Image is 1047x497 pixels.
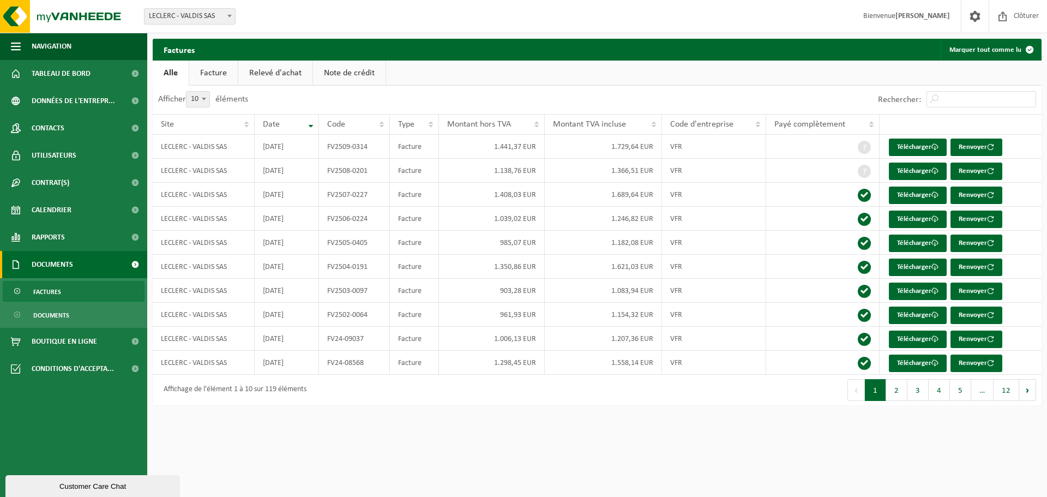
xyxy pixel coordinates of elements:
a: Télécharger [889,139,947,156]
button: Previous [847,379,865,401]
button: Renvoyer [950,235,1002,252]
div: Affichage de l'élément 1 à 10 sur 119 éléments [158,380,306,400]
td: LECLERC - VALDIS SAS [153,327,255,351]
button: Renvoyer [950,211,1002,228]
span: LECLERC - VALDIS SAS [144,8,236,25]
button: Renvoyer [950,139,1002,156]
td: Facture [390,159,439,183]
span: Code d'entreprise [670,120,733,129]
button: Next [1019,379,1036,401]
td: FV2508-0201 [319,159,390,183]
span: Rapports [32,224,65,251]
iframe: chat widget [5,473,182,497]
td: LECLERC - VALDIS SAS [153,207,255,231]
span: Documents [33,305,69,326]
td: LECLERC - VALDIS SAS [153,159,255,183]
td: VFR [662,135,767,159]
button: 2 [886,379,907,401]
button: Renvoyer [950,259,1002,276]
td: FV2504-0191 [319,255,390,279]
span: Factures [33,282,61,302]
td: [DATE] [255,135,319,159]
button: 1 [865,379,886,401]
td: FV2507-0227 [319,183,390,207]
td: VFR [662,255,767,279]
td: 1.558,14 EUR [545,351,662,375]
label: Afficher éléments [158,95,248,104]
td: Facture [390,255,439,279]
td: Facture [390,303,439,327]
td: VFR [662,303,767,327]
span: Site [161,120,174,129]
button: Renvoyer [950,187,1002,204]
td: Facture [390,351,439,375]
a: Facture [189,61,238,86]
a: Télécharger [889,331,947,348]
td: LECLERC - VALDIS SAS [153,255,255,279]
span: Contacts [32,115,64,142]
td: 1.350,86 EUR [439,255,545,279]
label: Rechercher: [878,95,921,104]
a: Télécharger [889,211,947,228]
a: Note de crédit [313,61,386,86]
button: 3 [907,379,929,401]
strong: [PERSON_NAME] [895,12,950,20]
td: FV24-08568 [319,351,390,375]
td: FV2505-0405 [319,231,390,255]
td: 1.441,37 EUR [439,135,545,159]
a: Télécharger [889,307,947,324]
span: Tableau de bord [32,60,91,87]
button: Renvoyer [950,163,1002,180]
a: Factures [3,281,145,302]
td: 903,28 EUR [439,279,545,303]
td: FV2502-0064 [319,303,390,327]
td: 1.408,03 EUR [439,183,545,207]
a: Télécharger [889,187,947,204]
td: [DATE] [255,183,319,207]
td: 1.689,64 EUR [545,183,662,207]
td: VFR [662,279,767,303]
span: LECLERC - VALDIS SAS [145,9,235,24]
td: 1.621,03 EUR [545,255,662,279]
td: Facture [390,135,439,159]
td: VFR [662,351,767,375]
span: Conditions d'accepta... [32,355,114,382]
a: Relevé d'achat [238,61,312,86]
td: [DATE] [255,327,319,351]
button: Marquer tout comme lu [941,39,1040,61]
td: 985,07 EUR [439,231,545,255]
td: [DATE] [255,279,319,303]
td: VFR [662,231,767,255]
td: FV24-09037 [319,327,390,351]
td: 1.182,08 EUR [545,231,662,255]
span: Montant hors TVA [447,120,511,129]
td: LECLERC - VALDIS SAS [153,135,255,159]
td: [DATE] [255,207,319,231]
button: Renvoyer [950,307,1002,324]
td: Facture [390,279,439,303]
span: Code [327,120,345,129]
td: 1.298,45 EUR [439,351,545,375]
td: FV2509-0314 [319,135,390,159]
td: LECLERC - VALDIS SAS [153,231,255,255]
td: VFR [662,183,767,207]
span: Calendrier [32,196,71,224]
td: [DATE] [255,351,319,375]
td: [DATE] [255,255,319,279]
td: 1.039,02 EUR [439,207,545,231]
td: VFR [662,207,767,231]
td: 1.154,32 EUR [545,303,662,327]
a: Télécharger [889,355,947,372]
span: Boutique en ligne [32,328,97,355]
span: Utilisateurs [32,142,76,169]
span: Données de l'entrepr... [32,87,115,115]
span: 10 [186,92,209,107]
button: Renvoyer [950,331,1002,348]
button: Renvoyer [950,355,1002,372]
span: Documents [32,251,73,278]
button: 12 [994,379,1019,401]
a: Télécharger [889,163,947,180]
button: 4 [929,379,950,401]
span: Navigation [32,33,71,60]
